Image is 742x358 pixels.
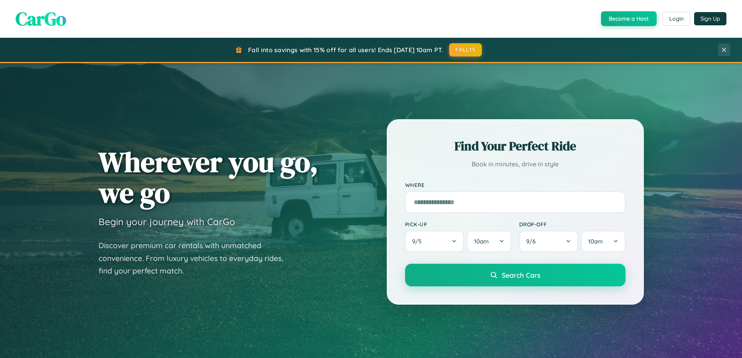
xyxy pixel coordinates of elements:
[449,43,482,56] button: FALL15
[412,238,425,245] span: 9 / 5
[601,11,657,26] button: Become a Host
[99,146,318,208] h1: Wherever you go, we go
[99,239,293,277] p: Discover premium car rentals with unmatched convenience. From luxury vehicles to everyday rides, ...
[16,6,66,32] span: CarGo
[526,238,539,245] span: 9 / 6
[99,216,235,227] h3: Begin your journey with CarGo
[474,238,489,245] span: 10am
[405,138,626,155] h2: Find Your Perfect Ride
[405,264,626,286] button: Search Cars
[502,271,540,279] span: Search Cars
[405,221,511,227] label: Pick-up
[405,182,626,188] label: Where
[581,231,625,252] button: 10am
[248,46,443,54] span: Fall into savings with 15% off for all users! Ends [DATE] 10am PT.
[694,12,726,25] button: Sign Up
[405,231,464,252] button: 9/5
[663,12,690,26] button: Login
[405,159,626,170] p: Book in minutes, drive in style
[588,238,603,245] span: 10am
[519,221,626,227] label: Drop-off
[467,231,511,252] button: 10am
[519,231,578,252] button: 9/6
